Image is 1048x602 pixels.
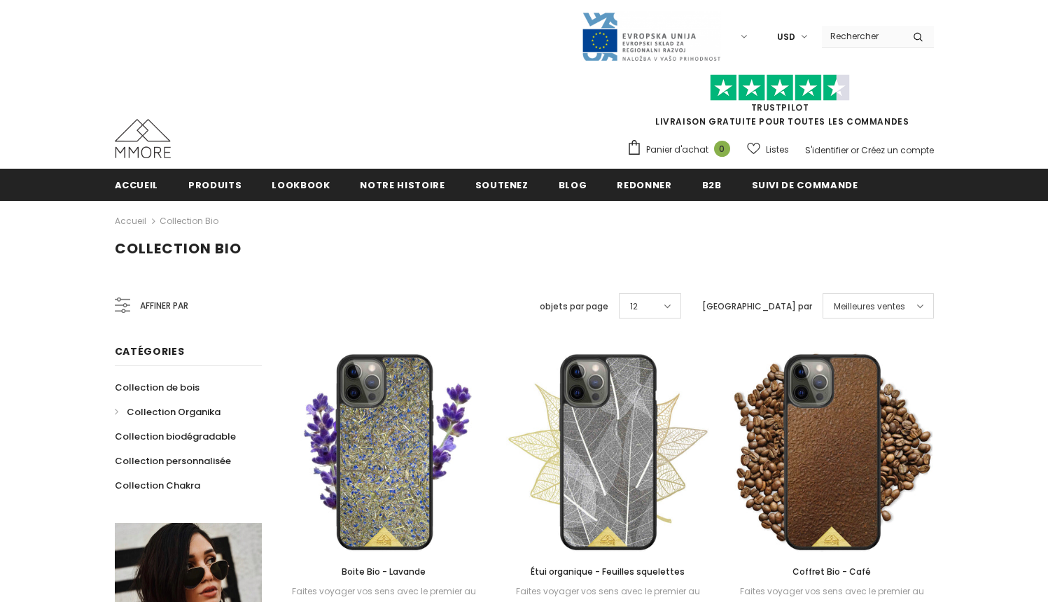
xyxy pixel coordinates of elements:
span: Collection personnalisée [115,454,231,468]
input: Search Site [822,26,902,46]
a: Blog [559,169,587,200]
a: Boite Bio - Lavande [283,564,486,580]
a: Produits [188,169,242,200]
label: [GEOGRAPHIC_DATA] par [702,300,812,314]
span: Boite Bio - Lavande [342,566,426,577]
a: Notre histoire [360,169,445,200]
span: Collection Chakra [115,479,200,492]
span: Lookbook [272,178,330,192]
span: Redonner [617,178,671,192]
a: Coffret Bio - Café [730,564,933,580]
img: Javni Razpis [581,11,721,62]
span: Meilleures ventes [834,300,905,314]
span: Affiner par [140,298,188,314]
span: Notre histoire [360,178,445,192]
label: objets par page [540,300,608,314]
a: S'identifier [805,144,848,156]
a: soutenez [475,169,529,200]
a: Accueil [115,169,159,200]
a: Listes [747,137,789,162]
span: USD [777,30,795,44]
span: B2B [702,178,722,192]
span: 0 [714,141,730,157]
span: Collection Bio [115,239,242,258]
a: Accueil [115,213,146,230]
span: Listes [766,143,789,157]
img: Cas MMORE [115,119,171,158]
a: Collection Chakra [115,473,200,498]
span: Produits [188,178,242,192]
span: Collection Organika [127,405,221,419]
span: 12 [630,300,638,314]
a: Collection biodégradable [115,424,236,449]
a: Collection de bois [115,375,200,400]
a: Collection personnalisée [115,449,231,473]
span: Collection de bois [115,381,200,394]
a: TrustPilot [751,101,809,113]
a: Collection Organika [115,400,221,424]
span: or [851,144,859,156]
span: Blog [559,178,587,192]
a: Collection Bio [160,215,218,227]
span: LIVRAISON GRATUITE POUR TOUTES LES COMMANDES [627,80,934,127]
span: Catégories [115,344,185,358]
span: Accueil [115,178,159,192]
span: soutenez [475,178,529,192]
span: Panier d'achat [646,143,708,157]
a: Redonner [617,169,671,200]
span: Collection biodégradable [115,430,236,443]
a: Lookbook [272,169,330,200]
a: Panier d'achat 0 [627,139,737,160]
a: Javni Razpis [581,30,721,42]
a: Étui organique - Feuilles squelettes [506,564,709,580]
a: B2B [702,169,722,200]
a: Créez un compte [861,144,934,156]
span: Étui organique - Feuilles squelettes [531,566,685,577]
img: Faites confiance aux étoiles pilotes [710,74,850,101]
span: Coffret Bio - Café [792,566,871,577]
span: Suivi de commande [752,178,858,192]
a: Suivi de commande [752,169,858,200]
